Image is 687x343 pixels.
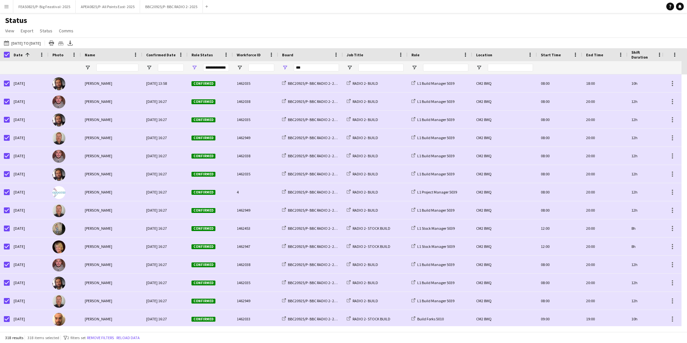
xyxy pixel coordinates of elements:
span: BBC20925/P- BBC RADIO 2- 2025 [288,171,340,176]
div: [DATE] 16:27 [142,310,188,328]
span: BBC20925/P- BBC RADIO 2- 2025 [288,244,340,249]
span: Name [85,52,95,57]
span: Confirmed [191,281,215,285]
a: BBC20925/P- BBC RADIO 2- 2025 [282,262,340,267]
span: [PERSON_NAME] [85,298,112,303]
span: Confirmed [191,208,215,213]
div: 18:00 [582,74,627,92]
span: Build Forks 5010 [417,316,444,321]
div: 1462949 [233,201,278,219]
input: Role Filter Input [423,64,468,72]
app-action-btn: Print [48,39,55,47]
span: BBC20925/P- BBC RADIO 2- 2025 [288,81,340,86]
a: BBC20925/P- BBC RADIO 2- 2025 [282,81,340,86]
span: [PERSON_NAME] [85,171,112,176]
div: CM2 8WQ [472,201,537,219]
div: CM2 8WQ [472,274,537,292]
a: BBC20925/P- BBC RADIO 2- 2025 [282,171,340,176]
a: BBC20925/P- BBC RADIO 2- 2025 [282,190,340,194]
div: 08:00 [537,111,582,128]
a: RADIO 2- STOCK BUILD [347,316,390,321]
a: RADIO 2- STOCK BUILD [347,226,390,231]
span: Confirmed [191,117,215,122]
a: BBC20925/P- BBC RADIO 2- 2025 [282,316,340,321]
div: [DATE] 16:27 [142,129,188,147]
a: BBC20925/P- BBC RADIO 2- 2025 [282,117,340,122]
div: [DATE] [10,256,49,273]
span: RADIO 2- STOCK BUILD [353,226,390,231]
a: L1 Build Manager 5039 [411,99,454,104]
a: RADIO 2- BUILD [347,298,378,303]
div: 12:00 [537,238,582,255]
span: [PERSON_NAME] [85,99,112,104]
span: L1 Build Manager 5039 [417,208,454,213]
span: Confirmed [191,317,215,322]
div: 8h [627,238,666,255]
img: Adrian Quigley [52,150,65,163]
span: [PERSON_NAME] [85,208,112,213]
span: RADIO 2- BUILD [353,81,378,86]
span: Job Title [347,52,363,57]
div: [DATE] 16:27 [142,256,188,273]
span: [PERSON_NAME] [85,262,112,267]
button: Open Filter Menu [411,65,417,71]
span: Location [476,52,492,57]
div: 1462035 [233,165,278,183]
input: Board Filter Input [294,64,339,72]
div: [DATE] 16:27 [142,183,188,201]
div: [DATE] 16:27 [142,201,188,219]
img: Euan S Smith [52,295,65,308]
a: BBC20925/P- BBC RADIO 2- 2025 [282,280,340,285]
div: 20:00 [582,238,627,255]
span: Confirmed [191,154,215,159]
span: L1 Build Manager 5039 [417,171,454,176]
div: [DATE] 16:27 [142,238,188,255]
div: 08:00 [537,129,582,147]
div: 08:00 [537,74,582,92]
div: [DATE] [10,201,49,219]
div: 1462038 [233,147,278,165]
div: 12h [627,292,666,310]
div: [DATE] [10,183,49,201]
input: Location Filter Input [488,64,533,72]
span: RADIO 2- BUILD [353,153,378,158]
div: 1462949 [233,129,278,147]
span: Confirmed [191,299,215,304]
span: [PERSON_NAME] [85,244,112,249]
a: BBC20925/P- BBC RADIO 2- 2025 [282,153,340,158]
div: CM2 8WQ [472,310,537,328]
div: [DATE] [10,74,49,92]
input: Workforce ID Filter Input [248,64,274,72]
a: RADIO 2- BUILD [347,190,378,194]
div: [DATE] 16:27 [142,111,188,128]
div: 20:00 [582,111,627,128]
a: BBC20925/P- BBC RADIO 2- 2025 [282,298,340,303]
div: [DATE] [10,292,49,310]
div: 12:00 [537,219,582,237]
img: Ben Turnbull [52,77,65,90]
a: L1 Build Manager 5039 [411,81,454,86]
a: View [3,27,17,35]
span: L1 Build Manager 5039 [417,153,454,158]
img: Ben Turnbull [52,168,65,181]
input: Name Filter Input [96,64,138,72]
span: End Time [586,52,603,57]
span: [PERSON_NAME] [85,81,112,86]
div: 12h [627,165,666,183]
a: L1 Build Manager 5039 [411,117,454,122]
img: Ben Turnbull [52,114,65,127]
span: Confirmed [191,226,215,231]
a: RADIO 2- BUILD [347,262,378,267]
div: 20:00 [582,292,627,310]
div: [DATE] [10,111,49,128]
div: 19:00 [582,310,627,328]
div: 1462038 [233,256,278,273]
span: Date [14,52,23,57]
span: Confirmed [191,262,215,267]
span: Confirmed [191,81,215,86]
div: 20:00 [582,219,627,237]
div: 09:00 [537,310,582,328]
span: L1 Build Manager 5039 [417,117,454,122]
button: FEAS0825/P- Big Feastival- 2025 [13,0,76,13]
span: [PERSON_NAME] [85,190,112,194]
